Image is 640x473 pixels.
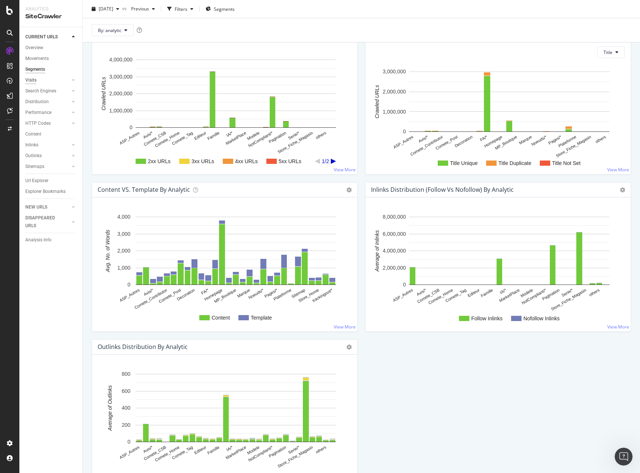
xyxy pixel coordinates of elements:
[117,231,130,237] text: 3,000
[558,134,577,148] text: Plateforme
[175,6,187,12] div: Filters
[122,405,131,411] text: 400
[287,445,300,455] text: Serie/*
[25,76,37,84] div: Visits
[158,288,182,304] text: Comete_Post
[25,188,66,196] div: Explorer Bookmarks
[25,203,70,211] a: NEW URLS
[246,130,260,141] text: Modele
[552,160,581,166] text: Title Not Set
[25,33,70,41] a: CURRENT URLS
[416,288,440,304] text: Comete_CSB
[416,288,427,297] text: Avis/*
[371,64,622,168] svg: A chart.
[409,134,444,157] text: Comete_Contributor
[291,288,306,299] text: Sitemap
[25,44,77,52] a: Overview
[25,6,76,12] div: Analytics
[521,288,547,305] text: NotCompliant/*
[25,130,77,138] a: Content
[467,288,480,298] text: Editeur
[143,445,167,461] text: Comete_CSB
[298,288,320,303] text: Store_Home
[25,109,51,117] div: Performance
[25,130,41,138] div: Content
[392,288,414,303] text: ASP_Autres
[597,46,625,58] button: Title
[25,66,77,73] a: Segments
[520,288,533,298] text: Modele
[25,87,56,95] div: Search Engines
[374,85,380,118] text: Crawled URLs
[25,152,70,160] a: Outlinks
[25,214,70,230] a: DISAPPEARED URLS
[541,288,560,301] text: Pagination
[247,445,274,463] text: NotCompliant/*
[273,288,292,301] text: Plateforme
[279,158,301,164] text: 5xx URLs
[607,324,629,330] a: View More
[615,448,633,466] iframe: Intercom live chat
[251,315,272,321] text: Template
[122,388,131,394] text: 600
[154,445,180,462] text: Comete_Home
[225,445,247,460] text: MarketPlace
[105,230,111,272] text: Avg. No. of Words
[480,288,494,298] text: Famille
[268,130,287,144] text: Pagination
[127,439,130,445] text: 0
[25,66,45,73] div: Segments
[25,141,70,149] a: Inlinks
[99,6,113,12] span: 2025 Aug. 31st
[25,163,70,171] a: Sitemaps
[403,129,406,135] text: 0
[603,49,612,55] span: Title
[212,315,230,321] text: Content
[122,5,128,11] span: vs
[454,134,473,148] text: Decoration
[555,134,592,158] text: Store_Fiche_Magasin
[25,177,77,185] a: Url Explorer
[118,130,140,146] text: ASP_Autres
[435,134,459,151] text: Comete_Post
[134,288,168,310] text: Comete_Contributor
[25,109,70,117] a: Performance
[25,98,49,106] div: Distribution
[25,87,70,95] a: Search Engines
[118,445,140,460] text: ASP_Autres
[25,236,51,244] div: Analysis Info
[498,288,520,303] text: MarketPlace
[213,288,237,304] text: MP_Boutique
[25,55,49,63] div: Movements
[247,130,274,148] text: NotCompliant/*
[383,69,406,75] text: 3,000,000
[109,91,132,97] text: 2,000,000
[122,422,131,428] text: 200
[595,134,607,144] text: others
[518,134,532,145] text: Marque
[119,288,140,303] text: ASP_Autres
[98,27,121,33] span: By: analytic
[371,209,622,326] svg: A chart.
[277,445,314,469] text: Store_Fiche_Magasin
[142,130,154,140] text: Avis/*
[383,231,406,237] text: 6,000,000
[588,288,601,297] text: others
[191,158,214,164] text: 3xx URLs
[98,52,349,168] div: A chart.
[25,141,38,149] div: Inlinks
[98,342,188,352] h4: Outlinks Distribution by analytic
[98,209,349,326] div: A chart.
[176,288,196,301] text: Decoration
[143,130,167,147] text: Comete_CSB
[25,76,70,84] a: Visits
[25,44,43,52] div: Overview
[315,445,327,454] text: others
[264,288,279,299] text: Pages/*
[235,158,258,164] text: 4xx URLs
[498,160,531,166] text: Title Duplicate
[334,324,356,330] a: View More
[450,160,478,166] text: Title Unique
[225,130,247,146] text: MarketPlace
